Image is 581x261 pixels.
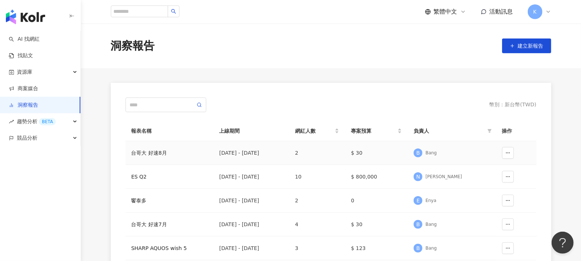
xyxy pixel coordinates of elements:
a: 洞察報告 [9,102,38,109]
a: 台哥大 好速8月 [131,149,208,157]
span: K [533,8,537,16]
span: E [417,196,420,205]
button: 建立新報告 [502,38,551,53]
a: ES Q2 [131,173,208,181]
span: 資源庫 [17,64,32,80]
td: 0 [345,189,408,213]
div: Enya [425,198,436,204]
span: 專案預算 [351,127,396,135]
a: 饗泰多 [131,196,208,205]
span: rise [9,119,14,124]
span: 網紅人數 [295,127,334,135]
span: 趨勢分析 [17,113,56,130]
td: $ 800,000 [345,165,408,189]
th: 報表名稱 [126,121,214,141]
a: 商案媒合 [9,85,38,92]
div: [DATE] - [DATE] [219,220,283,228]
span: 活動訊息 [490,8,513,15]
td: 2 [289,141,345,165]
div: Bang [425,150,437,156]
a: searchAI 找網紅 [9,36,40,43]
div: [DATE] - [DATE] [219,173,283,181]
td: $ 30 [345,213,408,236]
iframe: Help Scout Beacon - Open [552,232,574,254]
a: 台哥大 好速7月 [131,220,208,228]
td: $ 123 [345,236,408,260]
span: 繁體中文 [434,8,457,16]
td: 10 [289,165,345,189]
td: $ 30 [345,141,408,165]
td: 4 [289,213,345,236]
span: 建立新報告 [518,43,544,49]
td: 3 [289,236,345,260]
a: SHARP AQUOS wish 5 [131,244,208,252]
span: B [417,244,420,252]
div: [DATE] - [DATE] [219,196,283,205]
img: logo [6,10,45,24]
div: [DATE] - [DATE] [219,149,283,157]
span: search [171,9,176,14]
div: 洞察報告 [111,38,155,54]
th: 上線期間 [214,121,289,141]
span: filter [487,129,492,133]
a: 找貼文 [9,52,33,59]
span: 競品分析 [17,130,37,146]
div: 幣別 ： 新台幣 ( TWD ) [489,101,536,109]
div: BETA [39,118,56,125]
span: 負責人 [414,127,484,135]
span: B [417,149,420,157]
div: [DATE] - [DATE] [219,244,283,252]
th: 操作 [496,121,537,141]
span: N [416,173,420,181]
td: 2 [289,189,345,213]
th: 網紅人數 [289,121,345,141]
span: B [417,220,420,228]
div: Bang [425,245,437,251]
span: filter [486,125,493,136]
div: [PERSON_NAME] [425,174,462,180]
div: Bang [425,221,437,228]
th: 專案預算 [345,121,408,141]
